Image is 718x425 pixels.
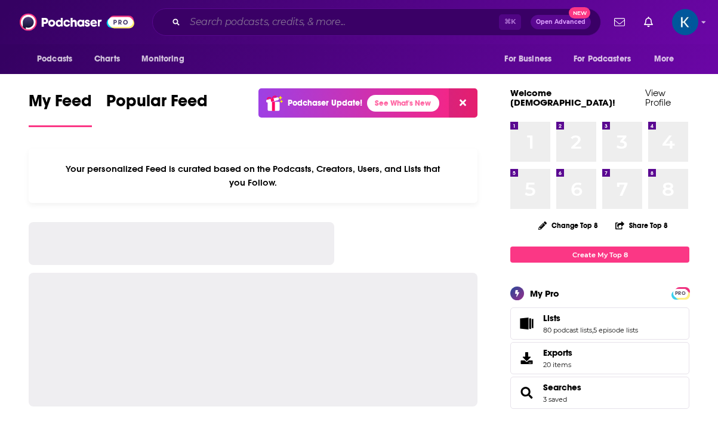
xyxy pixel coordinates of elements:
[288,98,362,108] p: Podchaser Update!
[152,8,601,36] div: Search podcasts, credits, & more...
[566,48,648,70] button: open menu
[496,48,566,70] button: open menu
[569,7,590,19] span: New
[499,14,521,30] span: ⌘ K
[20,11,134,33] img: Podchaser - Follow, Share and Rate Podcasts
[536,19,586,25] span: Open Advanced
[543,361,572,369] span: 20 items
[37,51,72,67] span: Podcasts
[514,350,538,367] span: Exports
[672,9,698,35] span: Logged in as kristen42280
[543,382,581,393] a: Searches
[106,91,208,118] span: Popular Feed
[672,9,698,35] img: User Profile
[29,48,88,70] button: open menu
[574,51,631,67] span: For Podcasters
[510,307,689,340] span: Lists
[29,149,477,203] div: Your personalized Feed is curated based on the Podcasts, Creators, Users, and Lists that you Follow.
[592,326,593,334] span: ,
[673,289,688,298] span: PRO
[543,347,572,358] span: Exports
[141,51,184,67] span: Monitoring
[543,313,560,324] span: Lists
[593,326,638,334] a: 5 episode lists
[133,48,199,70] button: open menu
[106,91,208,127] a: Popular Feed
[531,218,605,233] button: Change Top 8
[29,91,92,127] a: My Feed
[504,51,551,67] span: For Business
[510,87,615,108] a: Welcome [DEMOGRAPHIC_DATA]!
[510,342,689,374] a: Exports
[531,15,591,29] button: Open AdvancedNew
[609,12,630,32] a: Show notifications dropdown
[367,95,439,112] a: See What's New
[514,315,538,332] a: Lists
[673,288,688,297] a: PRO
[530,288,559,299] div: My Pro
[543,326,592,334] a: 80 podcast lists
[615,214,668,237] button: Share Top 8
[646,48,689,70] button: open menu
[514,384,538,401] a: Searches
[639,12,658,32] a: Show notifications dropdown
[510,247,689,263] a: Create My Top 8
[29,91,92,118] span: My Feed
[94,51,120,67] span: Charts
[654,51,674,67] span: More
[543,395,567,404] a: 3 saved
[510,377,689,409] span: Searches
[672,9,698,35] button: Show profile menu
[87,48,127,70] a: Charts
[645,87,671,108] a: View Profile
[543,313,638,324] a: Lists
[185,13,499,32] input: Search podcasts, credits, & more...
